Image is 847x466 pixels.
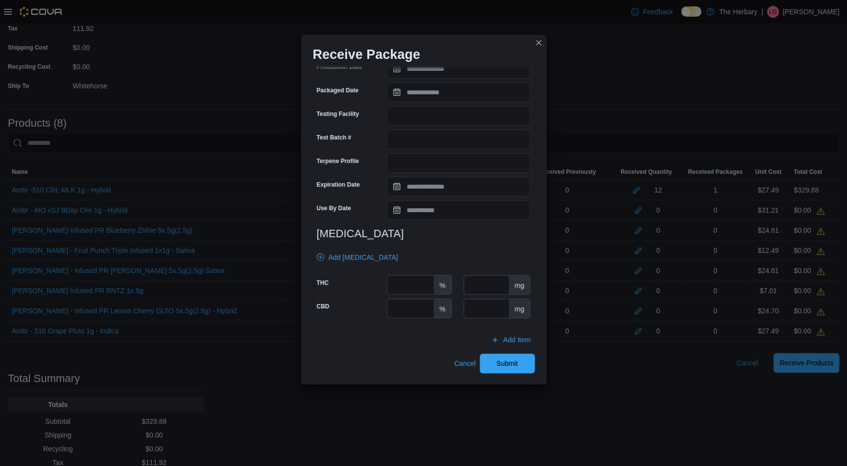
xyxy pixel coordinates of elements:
[450,354,480,373] button: Cancel
[387,82,530,102] input: Press the down key to open a popover containing a calendar.
[313,47,420,62] h1: Receive Package
[387,200,530,220] input: Press the down key to open a popover containing a calendar.
[317,63,362,71] label: Production Date
[509,299,530,318] div: mg
[317,134,351,141] label: Test Batch #
[533,37,545,49] button: Closes this modal window
[503,335,530,345] span: Add Item
[317,204,351,212] label: Use By Date
[313,247,402,267] button: Add [MEDICAL_DATA]
[317,228,531,240] h3: [MEDICAL_DATA]
[509,275,530,294] div: mg
[317,86,358,94] label: Packaged Date
[387,177,530,196] input: Press the down key to open a popover containing a calendar.
[317,279,329,287] label: THC
[454,358,476,368] span: Cancel
[317,181,360,189] label: Expiration Date
[387,59,530,79] input: Press the down key to open a popover containing a calendar.
[317,110,359,118] label: Testing Facility
[496,358,518,368] span: Submit
[480,354,535,373] button: Submit
[434,299,451,318] div: %
[317,157,359,165] label: Terpene Profile
[487,330,534,350] button: Add Item
[434,275,451,294] div: %
[317,302,329,310] label: CBD
[328,252,398,262] span: Add [MEDICAL_DATA]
